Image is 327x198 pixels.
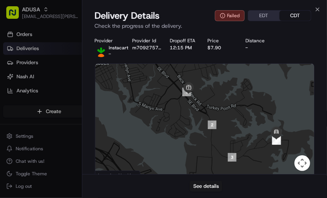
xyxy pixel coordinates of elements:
div: Start new chat [27,75,129,83]
img: Google [97,170,123,180]
button: Start new chat [133,77,143,86]
a: 📗Knowledge Base [5,110,63,124]
button: m709275720 [133,45,164,51]
div: 7 [272,136,281,145]
span: - [109,51,111,57]
div: We're available if you need us! [27,83,99,89]
img: 1736555255976-a54dd68f-1ca7-489b-9aae-adbdc363a1c4 [8,75,22,89]
div: Dropoff ETA [170,38,202,44]
div: 2 [208,121,216,129]
p: Welcome 👋 [8,31,143,44]
a: 💻API Documentation [63,110,129,124]
img: Nash [8,8,24,23]
div: - [245,45,277,51]
span: Delivery Details [95,9,160,22]
button: Map camera controls [294,155,310,171]
input: Clear [20,50,129,59]
div: 💻 [66,114,73,121]
div: 12:15 PM [170,45,202,51]
div: 📗 [8,114,14,121]
a: Open this area in Google Maps (opens a new window) [97,170,123,180]
p: Check the progress of the delivery. [95,22,315,30]
button: Failed [215,10,245,21]
div: Provider Id [133,38,164,44]
span: Pylon [78,133,95,139]
button: CDT [280,11,311,21]
span: API Documentation [74,113,126,121]
button: EDT [248,11,280,21]
img: profile_instacart_ahold_partner.png [95,45,107,57]
div: Location Not Live [95,171,140,180]
div: 1 [182,88,191,96]
div: 4 [272,136,281,145]
div: Price [208,38,239,44]
div: Distance [245,38,277,44]
span: Instacart [109,45,129,51]
div: 3 [228,153,236,162]
span: Knowledge Base [16,113,60,121]
a: Powered byPylon [55,132,95,139]
div: Provider [95,38,126,44]
button: See details [190,181,222,192]
div: $7.90 [208,45,239,51]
